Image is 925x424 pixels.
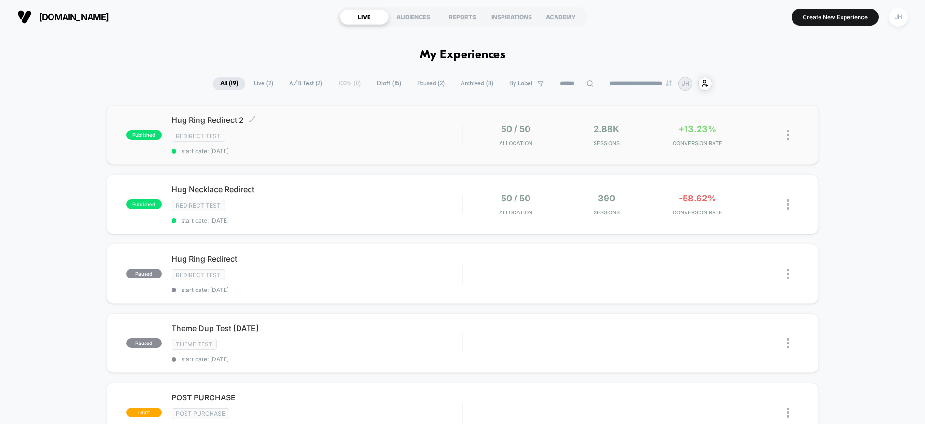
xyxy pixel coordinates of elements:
span: [DOMAIN_NAME] [39,12,109,22]
img: close [787,338,789,348]
button: Create New Experience [792,9,879,26]
div: LIVE [340,9,389,25]
span: Redirect Test [172,200,225,211]
span: draft [126,408,162,417]
p: JH [682,80,689,87]
span: paused [126,338,162,348]
img: close [787,199,789,210]
div: ACADEMY [536,9,585,25]
span: Theme Dup Test [DATE] [172,323,462,333]
span: published [126,130,162,140]
span: POST PURCHASE [172,393,462,402]
span: start date: [DATE] [172,286,462,293]
img: close [787,130,789,140]
span: Redirect Test [172,269,225,280]
span: Archived ( 8 ) [453,77,501,90]
span: Sessions [564,209,650,216]
span: 390 [598,193,615,203]
img: close [787,269,789,279]
img: Visually logo [17,10,32,24]
span: 50 / 50 [501,193,530,203]
span: By Label [509,80,532,87]
h1: My Experiences [420,48,506,62]
span: CONVERSION RATE [654,140,740,146]
span: Hug Ring Redirect [172,254,462,264]
span: Allocation [499,209,532,216]
span: Theme Test [172,339,217,350]
span: Hug Necklace Redirect [172,185,462,194]
span: start date: [DATE] [172,356,462,363]
span: start date: [DATE] [172,217,462,224]
span: published [126,199,162,209]
span: Hug Ring Redirect 2 [172,115,462,125]
img: close [787,408,789,418]
span: Redirect Test [172,131,225,142]
span: CONVERSION RATE [654,209,740,216]
span: start date: [DATE] [172,147,462,155]
span: Post Purchase [172,408,229,419]
span: Paused ( 2 ) [410,77,452,90]
span: +13.23% [678,124,716,134]
span: 2.88k [594,124,619,134]
div: JH [889,8,908,26]
span: 50 / 50 [501,124,530,134]
span: Draft ( 15 ) [370,77,409,90]
span: Live ( 2 ) [247,77,280,90]
div: INSPIRATIONS [487,9,536,25]
span: A/B Test ( 2 ) [282,77,330,90]
span: -58.62% [679,193,716,203]
span: All ( 19 ) [213,77,245,90]
img: end [666,80,672,86]
div: REPORTS [438,9,487,25]
span: Sessions [564,140,650,146]
div: AUDIENCES [389,9,438,25]
span: paused [126,269,162,278]
button: [DOMAIN_NAME] [14,9,112,25]
button: JH [886,7,911,27]
span: Allocation [499,140,532,146]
